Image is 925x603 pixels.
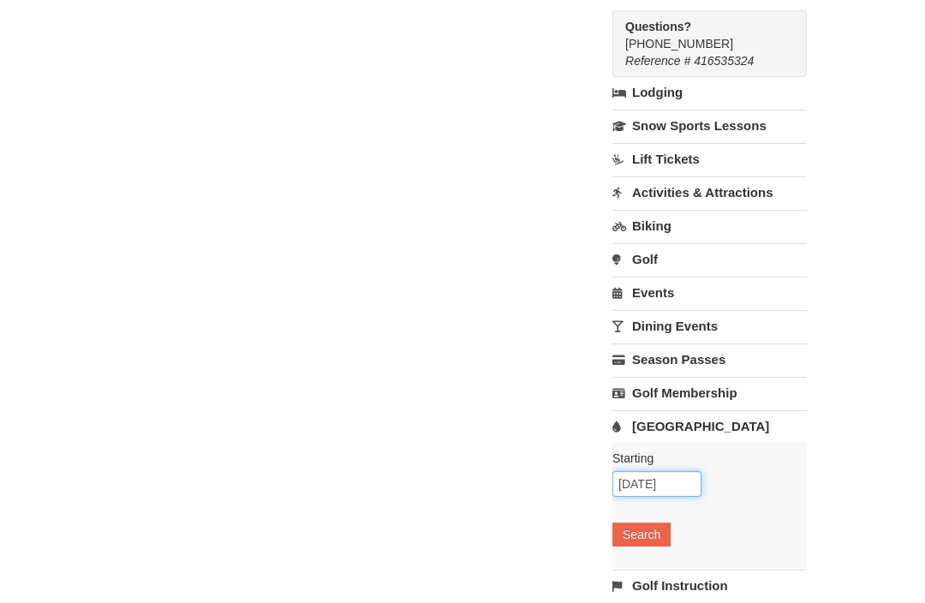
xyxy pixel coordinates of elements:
a: Dining Events [612,311,807,343]
a: Golf Membership [612,378,807,409]
a: Season Passes [612,344,807,376]
a: Events [612,278,807,309]
a: Activities & Attractions [612,177,807,209]
label: Starting [612,451,794,468]
strong: Questions? [625,21,691,34]
button: Search [612,523,671,547]
span: 416535324 [694,55,754,69]
a: Golf Instruction [612,570,807,602]
a: [GEOGRAPHIC_DATA] [612,411,807,443]
a: Snow Sports Lessons [612,110,807,142]
a: Biking [612,211,807,242]
a: Golf [612,244,807,276]
span: Reference # [625,55,690,69]
span: [PHONE_NUMBER] [625,19,776,51]
a: Lift Tickets [612,144,807,176]
a: Lodging [612,78,807,109]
